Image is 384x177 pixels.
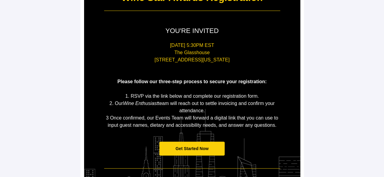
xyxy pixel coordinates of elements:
[104,56,280,64] p: [STREET_ADDRESS][US_STATE]
[175,146,209,151] span: Get Started Now
[125,93,259,99] span: 1. RSVP via the link below and complete our registration form.
[109,101,274,113] span: 2. Our team will reach out to settle invoicing and confirm your attendance.
[104,26,280,36] p: YOU'RE INVITED
[159,142,225,156] a: Get Started Now
[106,115,278,128] span: 3 Once confirmed, our Events Team will forward a digital link that you can use to input guest nam...
[117,79,267,84] span: Please follow our three-step process to secure your registration:
[104,42,280,49] p: [DATE] 5:30PM EST
[123,101,158,106] em: Wine Enthusiast
[104,49,280,56] p: The Glasshouse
